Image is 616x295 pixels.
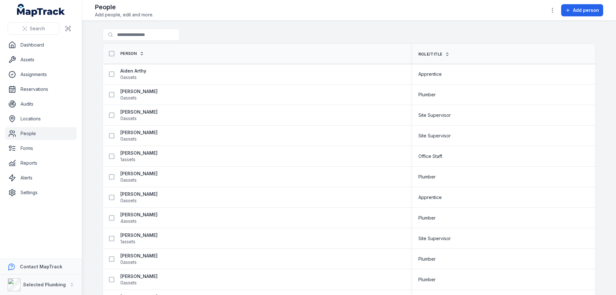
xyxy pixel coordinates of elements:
[120,197,137,204] span: 0 assets
[120,109,158,115] strong: [PERSON_NAME]
[120,156,135,163] span: 1 assets
[120,232,158,245] a: [PERSON_NAME]1assets
[5,186,77,199] a: Settings
[120,150,158,156] strong: [PERSON_NAME]
[23,282,66,287] strong: Selected Plumbing
[120,259,137,265] span: 0 assets
[120,218,137,224] span: 4 assets
[120,109,158,122] a: [PERSON_NAME]0assets
[5,98,77,110] a: Audits
[120,95,137,101] span: 0 assets
[17,4,65,17] a: MapTrack
[418,52,442,57] span: Role/Title
[418,112,451,118] span: Site Supervisor
[120,212,158,224] a: [PERSON_NAME]4assets
[120,253,158,265] a: [PERSON_NAME]0assets
[418,215,436,221] span: Plumber
[120,273,158,286] a: [PERSON_NAME]0assets
[120,232,158,239] strong: [PERSON_NAME]
[5,157,77,169] a: Reports
[5,171,77,184] a: Alerts
[120,280,137,286] span: 0 assets
[120,150,158,163] a: [PERSON_NAME]1assets
[418,91,436,98] span: Plumber
[418,153,443,160] span: Office Staff.
[120,136,137,142] span: 0 assets
[120,170,158,183] a: [PERSON_NAME]0assets
[5,39,77,51] a: Dashboard
[120,177,137,183] span: 0 assets
[120,88,158,101] a: [PERSON_NAME]0assets
[120,191,158,204] a: [PERSON_NAME]0assets
[120,115,137,122] span: 0 assets
[120,253,158,259] strong: [PERSON_NAME]
[120,191,158,197] strong: [PERSON_NAME]
[5,83,77,96] a: Reservations
[120,68,146,81] a: Aiden Arthy0assets
[418,235,451,242] span: Site Supervisor
[120,88,158,95] strong: [PERSON_NAME]
[120,51,144,56] a: Person
[5,112,77,125] a: Locations
[120,170,158,177] strong: [PERSON_NAME]
[120,273,158,280] strong: [PERSON_NAME]
[120,68,146,74] strong: Aiden Arthy
[120,239,135,245] span: 1 assets
[95,12,153,18] span: Add people, edit and more.
[30,25,45,32] span: Search
[418,133,451,139] span: Site Supervisor
[5,68,77,81] a: Assignments
[418,71,442,77] span: Apprentice
[418,256,436,262] span: Plumber
[120,129,158,136] strong: [PERSON_NAME]
[418,194,442,201] span: Apprentice
[418,52,449,57] a: Role/Title
[5,53,77,66] a: Assets
[120,51,137,56] span: Person
[120,74,137,81] span: 0 assets
[20,264,62,269] strong: Contact MapTrack
[5,142,77,155] a: Forms
[418,276,436,283] span: Plumber
[561,4,603,16] button: Add person
[95,3,153,12] h2: People
[5,127,77,140] a: People
[120,212,158,218] strong: [PERSON_NAME]
[418,174,436,180] span: Plumber
[8,22,59,35] button: Search
[120,129,158,142] a: [PERSON_NAME]0assets
[573,7,599,13] span: Add person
